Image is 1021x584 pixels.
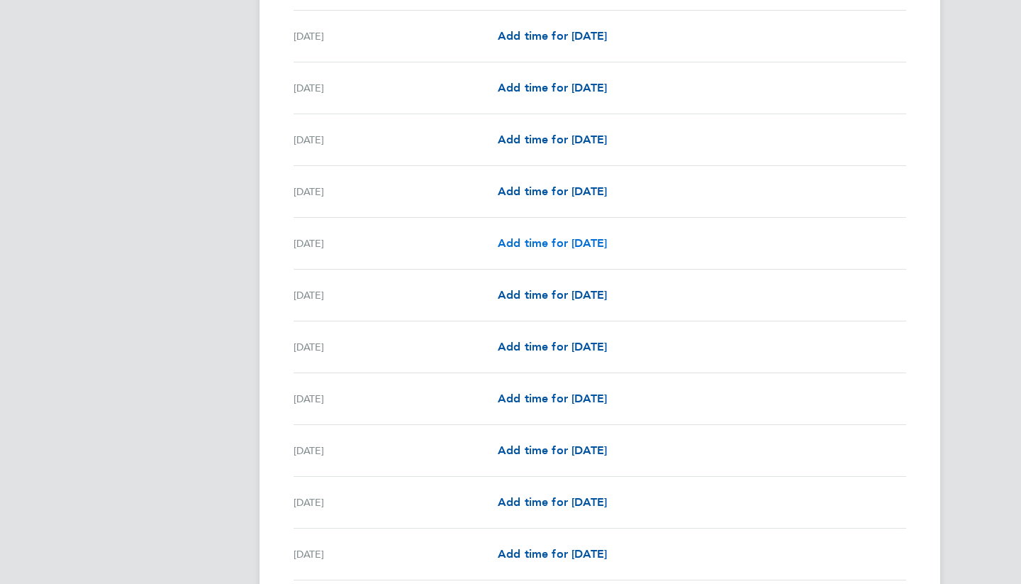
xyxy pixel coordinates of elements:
[498,131,607,148] a: Add time for [DATE]
[294,287,498,304] div: [DATE]
[498,443,607,457] span: Add time for [DATE]
[294,79,498,97] div: [DATE]
[498,547,607,561] span: Add time for [DATE]
[498,133,607,146] span: Add time for [DATE]
[498,392,607,405] span: Add time for [DATE]
[294,390,498,407] div: [DATE]
[294,442,498,459] div: [DATE]
[498,29,607,43] span: Add time for [DATE]
[294,494,498,511] div: [DATE]
[498,81,607,94] span: Add time for [DATE]
[498,183,607,200] a: Add time for [DATE]
[294,546,498,563] div: [DATE]
[498,28,607,45] a: Add time for [DATE]
[294,183,498,200] div: [DATE]
[498,235,607,252] a: Add time for [DATE]
[294,28,498,45] div: [DATE]
[498,495,607,509] span: Add time for [DATE]
[294,131,498,148] div: [DATE]
[498,442,607,459] a: Add time for [DATE]
[498,79,607,97] a: Add time for [DATE]
[498,494,607,511] a: Add time for [DATE]
[498,184,607,198] span: Add time for [DATE]
[294,338,498,356] div: [DATE]
[498,287,607,304] a: Add time for [DATE]
[294,235,498,252] div: [DATE]
[498,288,607,302] span: Add time for [DATE]
[498,236,607,250] span: Add time for [DATE]
[498,338,607,356] a: Add time for [DATE]
[498,390,607,407] a: Add time for [DATE]
[498,546,607,563] a: Add time for [DATE]
[498,340,607,353] span: Add time for [DATE]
